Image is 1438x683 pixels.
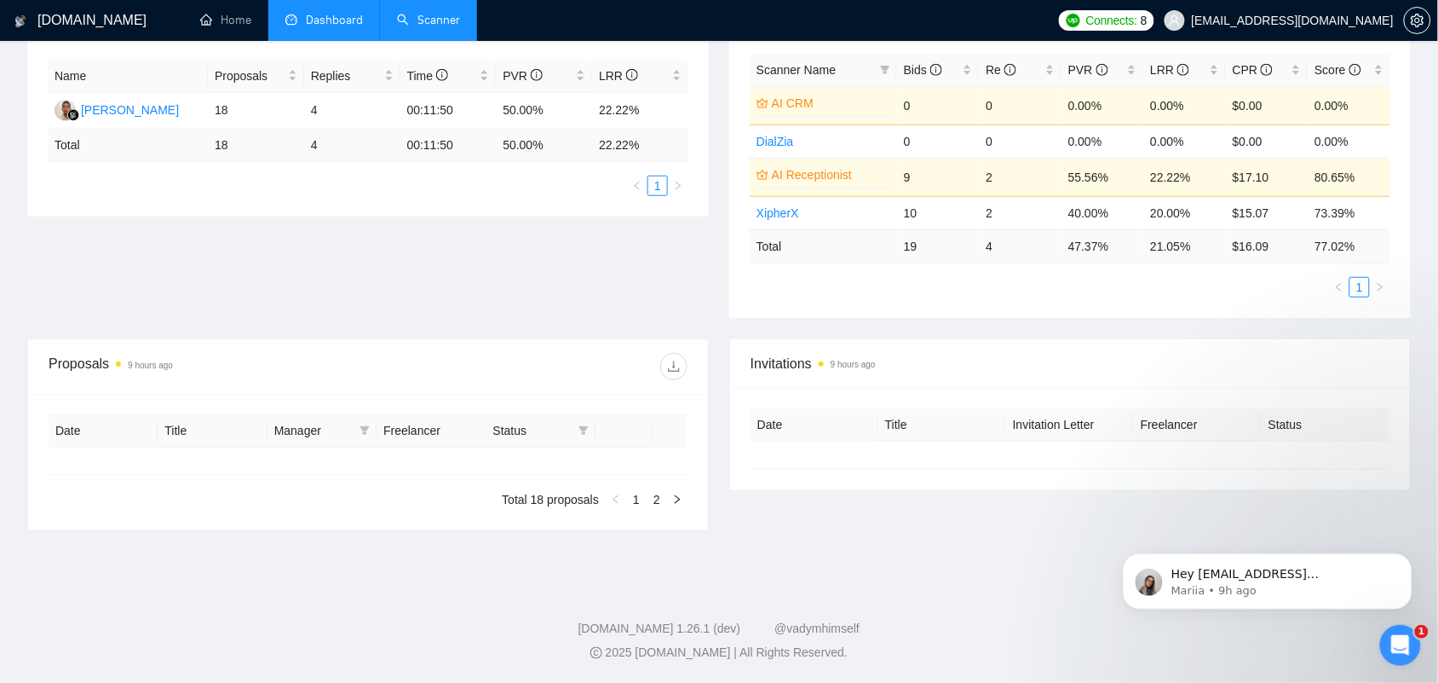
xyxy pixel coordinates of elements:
td: 00:11:50 [400,93,497,129]
span: filter [880,65,890,75]
button: right [1370,277,1390,298]
span: Proposals [215,67,285,85]
td: 10 [897,196,980,229]
span: right [672,495,682,505]
img: upwork-logo.png [1067,14,1080,27]
td: 77.02 % [1308,229,1390,263]
td: 19 [897,229,980,263]
td: 47.37 % [1061,229,1144,263]
button: download [660,353,687,380]
td: $15.07 [1226,196,1309,229]
li: 1 [647,176,668,196]
td: 0.00% [1061,86,1144,124]
span: left [611,495,621,505]
button: left [606,489,626,510]
td: 0.00% [1143,86,1226,124]
p: Message from Mariia, sent 9h ago [74,66,294,81]
td: $ 16.09 [1226,229,1309,263]
span: info-circle [1349,64,1361,76]
button: left [1329,277,1349,298]
a: AI Receptionist [772,165,887,184]
button: setting [1404,7,1431,34]
td: 22.22 % [592,129,688,162]
td: 21.05 % [1143,229,1226,263]
span: PVR [503,69,543,83]
span: filter [578,425,589,436]
span: filter [877,57,894,83]
span: info-circle [1004,64,1016,76]
span: LRR [1150,63,1189,77]
td: 80.65% [1308,158,1390,196]
a: 1 [648,177,667,195]
span: left [632,181,642,191]
span: Re [986,63,1016,77]
td: 55.56% [1061,158,1144,196]
th: Manager [267,414,377,448]
li: Previous Page [1329,277,1349,298]
li: Total 18 proposals [502,489,599,510]
div: 2025 [DOMAIN_NAME] | All Rights Reserved. [14,645,1424,663]
td: 18 [208,129,304,162]
span: Time [407,69,448,83]
th: Status [1262,408,1389,442]
td: 9 [897,158,980,196]
span: right [1375,282,1385,292]
td: 20.00% [1143,196,1226,229]
span: 1 [1415,625,1429,639]
td: 4 [304,129,400,162]
button: left [627,176,647,196]
span: copyright [590,647,602,659]
th: Replies [304,60,400,93]
span: info-circle [531,69,543,81]
td: 0 [897,86,980,124]
th: Title [158,414,267,448]
li: Previous Page [606,489,626,510]
iframe: Intercom live chat [1380,625,1421,666]
td: $0.00 [1226,124,1309,158]
li: Next Page [668,176,688,196]
li: 2 [647,489,667,510]
a: [DOMAIN_NAME] 1.26.1 (dev) [578,622,741,635]
a: XipherX [756,206,799,220]
span: right [673,181,683,191]
iframe: Intercom notifications message [1097,518,1438,637]
span: setting [1405,14,1430,27]
span: crown [756,169,768,181]
span: Status [493,421,572,440]
a: searchScanner [397,13,460,27]
span: Connects: [1086,11,1137,30]
li: Next Page [667,489,687,510]
th: Date [751,408,878,442]
th: Freelancer [377,414,486,448]
a: 1 [1350,278,1369,297]
li: Previous Page [627,176,647,196]
td: 00:11:50 [400,129,497,162]
span: filter [356,418,373,443]
th: Freelancer [1134,408,1262,442]
td: 50.00 % [496,129,592,162]
a: homeHome [200,13,251,27]
span: LRR [599,69,638,83]
img: DY [55,100,76,121]
span: info-circle [1096,64,1108,76]
img: logo [14,8,26,35]
td: 22.22% [1143,158,1226,196]
th: Name [48,60,208,93]
time: 9 hours ago [831,360,876,369]
td: 0 [979,86,1061,124]
span: download [661,360,687,373]
a: DialZia [756,135,794,148]
span: left [1334,282,1344,292]
span: filter [359,425,370,436]
a: AI CRM [772,94,887,113]
td: 0.00% [1061,124,1144,158]
span: Replies [311,67,381,85]
li: 1 [626,489,647,510]
li: Next Page [1370,277,1390,298]
span: info-circle [436,69,448,81]
li: 1 [1349,277,1370,298]
td: 0.00% [1308,124,1390,158]
td: 50.00% [496,93,592,129]
td: 18 [208,93,304,129]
